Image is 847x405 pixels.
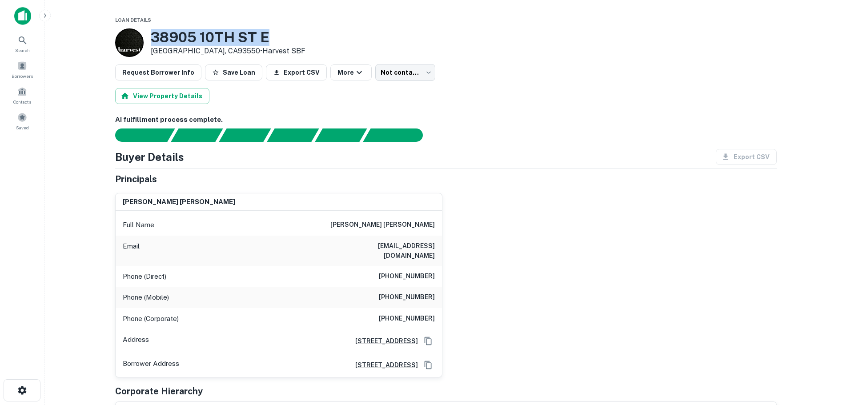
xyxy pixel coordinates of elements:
[151,29,305,46] h3: 38905 10TH ST E
[328,241,435,261] h6: [EMAIL_ADDRESS][DOMAIN_NAME]
[123,197,235,207] h6: [PERSON_NAME] [PERSON_NAME]
[379,313,435,324] h6: [PHONE_NUMBER]
[151,46,305,56] p: [GEOGRAPHIC_DATA], CA93550 •
[330,64,372,80] button: More
[123,313,179,324] p: Phone (Corporate)
[219,128,271,142] div: Documents found, AI parsing details...
[14,7,31,25] img: capitalize-icon.png
[267,128,319,142] div: Principals found, AI now looking for contact information...
[123,271,166,282] p: Phone (Direct)
[12,72,33,80] span: Borrowers
[3,57,42,81] a: Borrowers
[348,360,418,370] a: [STREET_ADDRESS]
[115,88,209,104] button: View Property Details
[379,292,435,303] h6: [PHONE_NUMBER]
[3,109,42,133] a: Saved
[421,334,435,348] button: Copy Address
[115,385,203,398] h5: Corporate Hierarchy
[315,128,367,142] div: Principals found, still searching for contact information. This may take time...
[115,172,157,186] h5: Principals
[379,271,435,282] h6: [PHONE_NUMBER]
[171,128,223,142] div: Your request is received and processing...
[803,334,847,377] iframe: Chat Widget
[115,17,151,23] span: Loan Details
[115,115,777,125] h6: AI fulfillment process complete.
[123,292,169,303] p: Phone (Mobile)
[330,220,435,230] h6: [PERSON_NAME] [PERSON_NAME]
[363,128,434,142] div: AI fulfillment process complete.
[15,47,30,54] span: Search
[115,149,184,165] h4: Buyer Details
[13,98,31,105] span: Contacts
[123,334,149,348] p: Address
[375,64,435,81] div: Not contacted
[3,32,42,56] a: Search
[348,336,418,346] a: [STREET_ADDRESS]
[205,64,262,80] button: Save Loan
[421,358,435,372] button: Copy Address
[266,64,327,80] button: Export CSV
[123,358,179,372] p: Borrower Address
[123,241,140,261] p: Email
[104,128,171,142] div: Sending borrower request to AI...
[262,47,305,55] a: Harvest SBF
[115,64,201,80] button: Request Borrower Info
[3,83,42,107] a: Contacts
[16,124,29,131] span: Saved
[123,220,154,230] p: Full Name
